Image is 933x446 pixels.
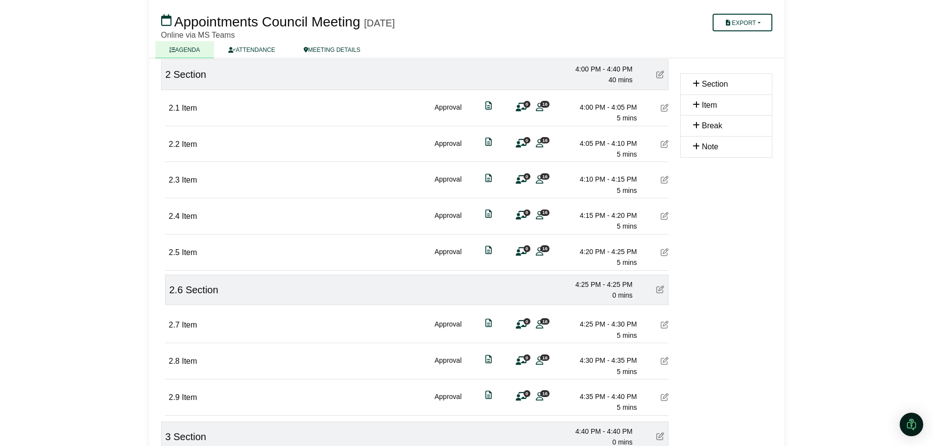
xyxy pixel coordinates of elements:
span: Item [182,140,197,148]
span: Item [182,357,197,365]
span: Break [702,121,722,130]
button: Export [713,14,772,31]
span: 2.9 [169,393,180,401]
span: 0 [524,101,530,107]
span: 2.8 [169,357,180,365]
span: 3 [166,431,171,442]
span: 2.7 [169,321,180,329]
span: 5 mins [617,187,637,194]
span: 0 [524,390,530,397]
span: 0 [524,318,530,325]
div: 4:05 PM - 4:10 PM [569,138,637,149]
span: 5 mins [617,258,637,266]
div: Approval [434,102,461,124]
span: Item [702,101,717,109]
span: Item [182,212,197,220]
span: 2.6 [169,284,183,295]
span: Note [702,142,718,151]
div: Approval [434,355,461,377]
span: Item [182,104,197,112]
span: 2.2 [169,140,180,148]
div: Approval [434,246,461,268]
a: MEETING DETAILS [289,41,375,58]
span: 16 [540,210,550,216]
div: 4:00 PM - 4:05 PM [569,102,637,113]
span: Item [182,248,197,257]
span: 5 mins [617,114,637,122]
span: Item [182,321,197,329]
div: Approval [434,319,461,341]
span: 0 mins [612,438,632,446]
a: AGENDA [155,41,215,58]
span: 2.4 [169,212,180,220]
span: 5 mins [617,403,637,411]
span: 16 [540,354,550,361]
div: 4:30 PM - 4:35 PM [569,355,637,366]
span: Online via MS Teams [161,31,235,39]
span: 16 [540,173,550,180]
span: 16 [540,245,550,252]
span: 40 mins [608,76,632,84]
div: [DATE] [364,17,395,29]
div: 4:15 PM - 4:20 PM [569,210,637,221]
div: 4:20 PM - 4:25 PM [569,246,637,257]
span: 16 [540,101,550,107]
span: 5 mins [617,150,637,158]
div: Open Intercom Messenger [900,413,923,436]
span: 5 mins [617,331,637,339]
span: 16 [540,390,550,397]
div: 4:10 PM - 4:15 PM [569,174,637,185]
div: 4:25 PM - 4:25 PM [564,279,633,290]
span: Item [182,393,197,401]
div: 4:35 PM - 4:40 PM [569,391,637,402]
span: 0 [524,173,530,180]
div: 4:40 PM - 4:40 PM [564,426,633,437]
span: 2.5 [169,248,180,257]
span: 0 [524,245,530,252]
span: Section [173,69,206,80]
span: 2.1 [169,104,180,112]
span: Section [173,431,206,442]
span: 0 [524,210,530,216]
div: Approval [434,391,461,413]
span: Appointments Council Meeting [174,14,360,29]
div: Approval [434,174,461,196]
div: Approval [434,138,461,160]
span: Section [702,80,728,88]
div: 4:25 PM - 4:30 PM [569,319,637,329]
span: 2 [166,69,171,80]
a: ATTENDANCE [214,41,289,58]
div: 4:00 PM - 4:40 PM [564,64,633,74]
span: Item [182,176,197,184]
div: Approval [434,210,461,232]
span: 0 [524,354,530,361]
span: 2.3 [169,176,180,184]
span: Section [186,284,218,295]
span: 0 [524,137,530,143]
span: 16 [540,318,550,325]
span: 0 mins [612,291,632,299]
span: 5 mins [617,222,637,230]
span: 5 mins [617,368,637,376]
span: 16 [540,137,550,143]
